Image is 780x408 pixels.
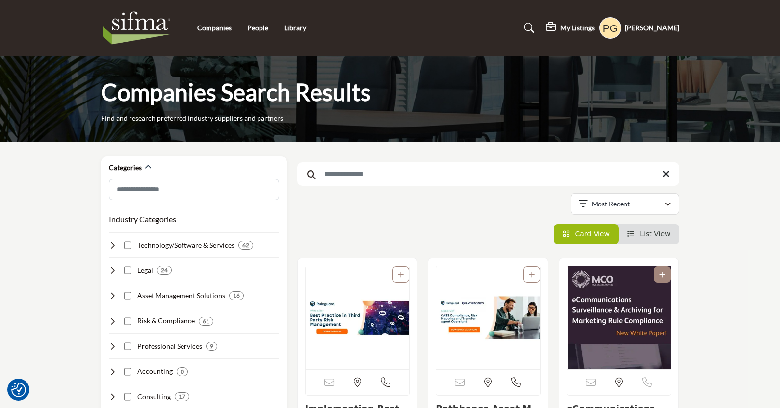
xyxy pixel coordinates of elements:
h4: Asset Management Solutions: Offering investment strategies, portfolio management, and performance... [137,291,225,301]
h4: Consulting: Providing strategic, operational, and technical consulting services to securities ind... [137,392,171,402]
b: 16 [233,292,240,299]
i: Open Contact Info [381,378,390,387]
b: 62 [242,242,249,249]
h1: Companies Search Results [101,77,371,107]
a: View details about ruleguard [436,266,540,369]
input: Select Professional Services checkbox [124,342,132,350]
a: Add To List For Resource [659,271,665,279]
span: List View [640,230,670,238]
h4: Risk & Compliance: Helping securities industry firms manage risk, ensure compliance, and prevent ... [137,316,195,326]
a: View Card [563,230,610,238]
img: Implementing Best Practices in Third-Party Risk Management listing image [306,266,410,369]
div: 17 Results For Consulting [175,392,189,401]
a: View List [627,230,671,238]
input: Select Legal checkbox [124,266,132,274]
input: Select Accounting checkbox [124,368,132,376]
h2: Categories [109,163,142,173]
b: 17 [179,393,185,400]
div: 16 Results For Asset Management Solutions [229,291,244,300]
img: Site Logo [101,8,177,48]
i: Open Contact Info [511,378,521,387]
b: 61 [203,318,209,325]
button: Consent Preferences [11,382,26,397]
img: Revisit consent button [11,382,26,397]
b: 0 [181,368,184,375]
h4: Technology/Software & Services: Developing and implementing technology solutions to support secur... [137,240,234,250]
input: Select Risk & Compliance checkbox [124,317,132,325]
h4: Accounting: Providing financial reporting, auditing, tax, and advisory services to securities ind... [137,366,173,376]
h5: My Listings [560,24,595,32]
span: Card View [575,230,609,238]
div: 61 Results For Risk & Compliance [199,317,213,326]
h4: Legal: Providing legal advice, compliance support, and litigation services to securities industry... [137,265,153,275]
img: Rathbones Asset Management Success Story listing image [436,266,540,369]
input: Select Technology/Software & Services checkbox [124,241,132,249]
a: Library [284,24,306,32]
b: 9 [210,343,213,350]
button: Show hide supplier dropdown [599,17,621,39]
a: Search [515,20,541,36]
div: My Listings [546,22,595,34]
a: Add To List For Resource [529,271,535,279]
input: Select Consulting checkbox [124,393,132,401]
div: 9 Results For Professional Services [206,342,217,351]
button: Industry Categories [109,213,176,225]
li: Card View [554,224,619,244]
h4: Professional Services: Delivering staffing, training, and outsourcing services to support securit... [137,341,202,351]
li: List View [619,224,679,244]
p: Most Recent [592,199,630,209]
a: Add To List For Resource [398,271,404,279]
p: Find and research preferred industry suppliers and partners [101,113,283,123]
div: 0 Results For Accounting [177,367,188,376]
input: Select Asset Management Solutions checkbox [124,292,132,300]
b: 24 [161,267,168,274]
div: 62 Results For Technology/Software & Services [238,241,253,250]
input: Search Category [109,179,279,200]
button: Most Recent [571,193,679,215]
div: 24 Results For Legal [157,266,172,275]
a: People [247,24,268,32]
img: eCommunications Surveillance & Archiving for Marketing Rule Compliance listing image [567,266,671,369]
a: Companies [197,24,232,32]
a: View details about ruleguard [306,266,410,369]
input: Search Keyword [297,162,679,186]
a: View details about mycomplianceoffice [567,266,671,369]
h5: [PERSON_NAME] [625,23,679,33]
